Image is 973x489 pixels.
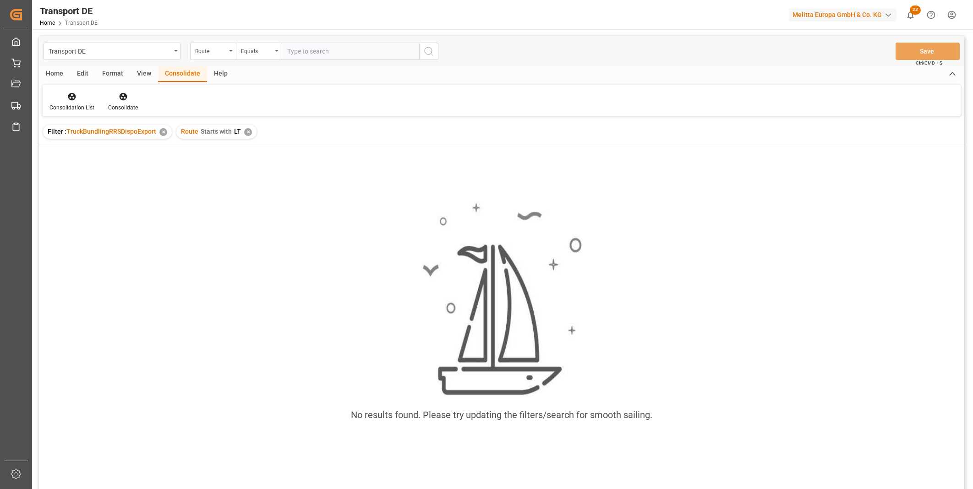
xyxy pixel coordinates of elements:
div: Route [195,45,226,55]
div: Transport DE [40,4,98,18]
button: Melitta Europa GmbH & Co. KG [789,6,900,23]
div: Transport DE [49,45,171,56]
span: TruckBundlingRRSDispoExport [66,128,156,135]
button: open menu [44,43,181,60]
input: Type to search [282,43,419,60]
div: ✕ [244,128,252,136]
div: Home [39,66,70,82]
button: open menu [236,43,282,60]
span: Starts with [201,128,232,135]
button: show 22 new notifications [900,5,921,25]
div: Consolidate [108,103,138,112]
button: Help Center [921,5,941,25]
div: ✕ [159,128,167,136]
button: search button [419,43,438,60]
span: LT [234,128,241,135]
div: Consolidation List [49,103,94,112]
button: Save [896,43,960,60]
span: Route [181,128,198,135]
span: Ctrl/CMD + S [916,60,942,66]
div: Format [95,66,130,82]
a: Home [40,20,55,26]
button: open menu [190,43,236,60]
div: View [130,66,158,82]
div: No results found. Please try updating the filters/search for smooth sailing. [351,408,652,422]
div: Equals [241,45,272,55]
div: Melitta Europa GmbH & Co. KG [789,8,896,22]
div: Consolidate [158,66,207,82]
span: 22 [910,5,921,15]
div: Help [207,66,235,82]
span: Filter : [48,128,66,135]
div: Edit [70,66,95,82]
img: smooth_sailing.jpeg [421,201,582,397]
